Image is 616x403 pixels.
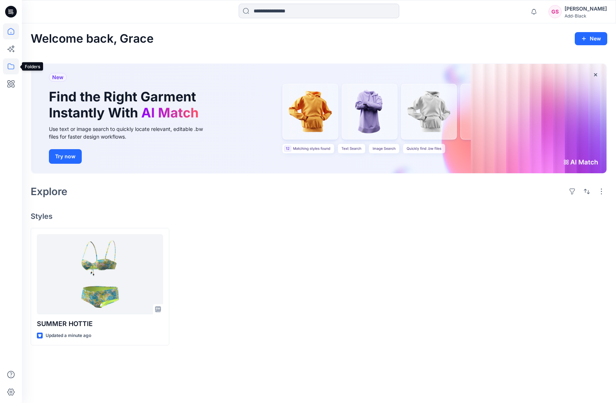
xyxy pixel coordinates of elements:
[49,89,202,120] h1: Find the Right Garment Instantly With
[548,5,562,18] div: GS
[31,186,68,197] h2: Explore
[31,32,154,46] h2: Welcome back, Grace
[52,73,63,82] span: New
[31,212,607,221] h4: Styles
[49,125,213,140] div: Use text or image search to quickly locate relevant, editable .bw files for faster design workflows.
[141,105,199,121] span: AI Match
[565,4,607,13] div: [PERSON_NAME]
[46,332,91,340] p: Updated a minute ago
[565,13,607,19] div: Add-Black
[575,32,607,45] button: New
[37,234,163,314] a: SUMMER HOTTIE
[49,149,82,164] button: Try now
[37,319,163,329] p: SUMMER HOTTIE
